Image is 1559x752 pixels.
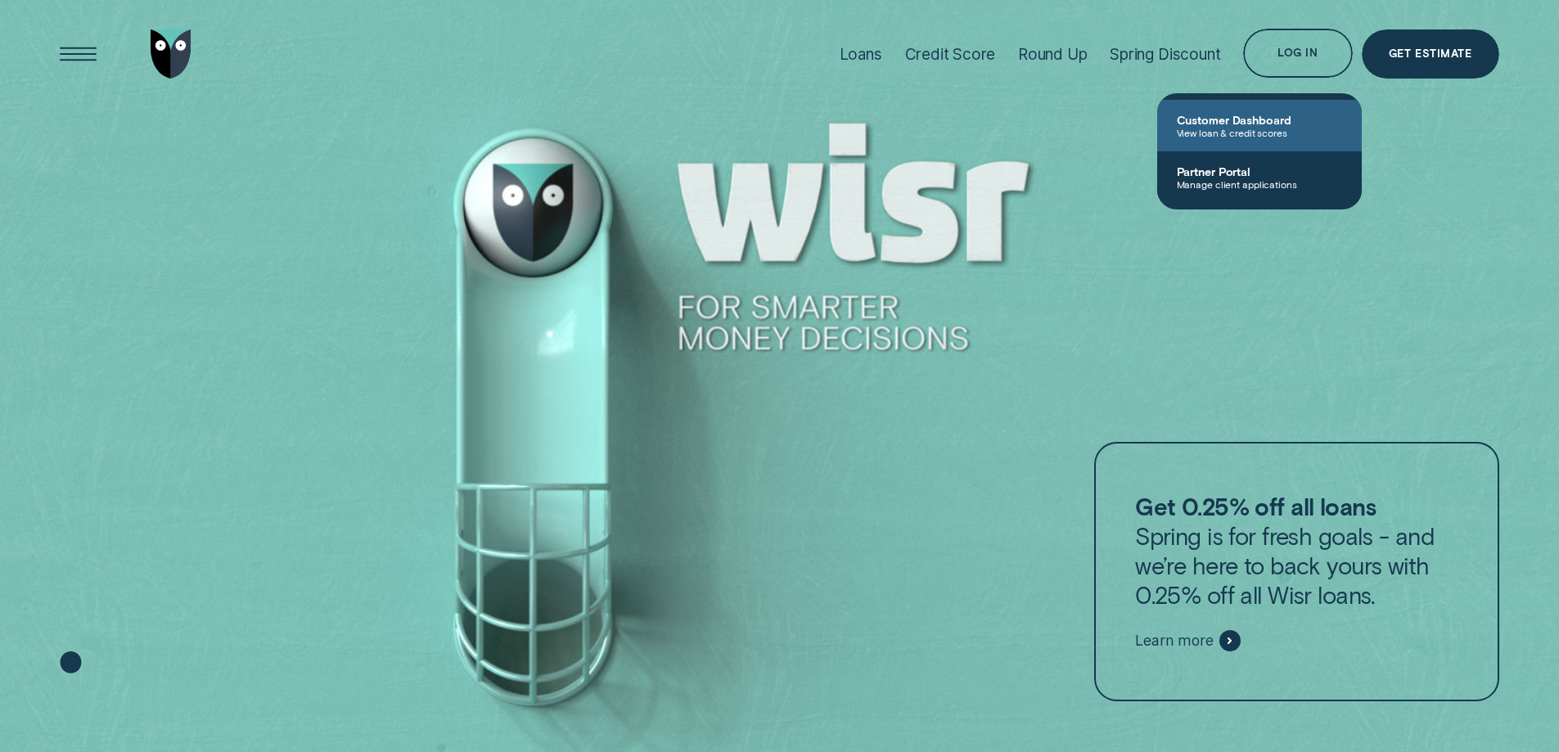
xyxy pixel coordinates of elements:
span: Partner Portal [1177,164,1342,178]
button: Open Menu [54,29,103,79]
span: Manage client applications [1177,178,1342,190]
div: Loans [840,45,882,64]
button: Log in [1243,29,1352,78]
a: Partner PortalManage client applications [1157,151,1362,203]
div: Spring Discount [1110,45,1220,64]
span: Customer Dashboard [1177,113,1342,127]
strong: Get 0.25% off all loans [1135,492,1376,520]
a: Customer DashboardView loan & credit scores [1157,100,1362,151]
a: Get Estimate [1362,29,1499,79]
p: Spring is for fresh goals - and we’re here to back yours with 0.25% off all Wisr loans. [1135,492,1458,610]
img: Wisr [151,29,191,79]
div: Round Up [1018,45,1088,64]
span: Learn more [1135,632,1213,650]
a: Get 0.25% off all loansSpring is for fresh goals - and we’re here to back yours with 0.25% off al... [1094,442,1498,702]
span: View loan & credit scores [1177,127,1342,138]
div: Credit Score [905,45,996,64]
